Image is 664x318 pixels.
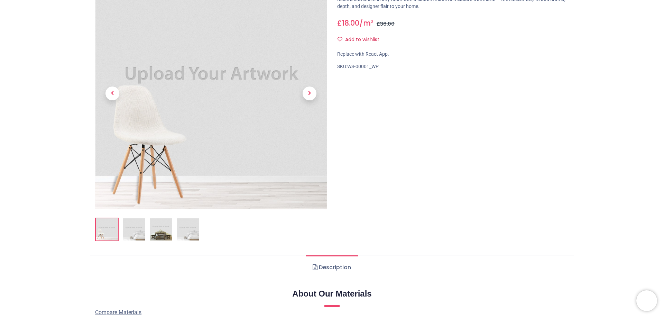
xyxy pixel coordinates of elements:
[636,290,657,311] iframe: Brevo live chat
[123,218,145,240] img: WS-00001_WP-02
[95,309,141,316] span: Compare Materials
[150,218,172,240] img: WS-00001_WP-03
[105,87,119,100] span: Previous
[338,37,342,42] i: Add to wishlist
[342,18,359,28] span: 18.00
[380,20,395,27] span: 36.00
[177,218,199,240] img: WS-00001_WP-04
[95,288,569,300] h2: About Our Materials
[359,18,373,28] span: /m²
[337,51,569,58] div: Replace with React App.
[337,34,385,46] button: Add to wishlistAdd to wishlist
[337,18,359,28] span: £
[306,255,358,280] a: Description
[337,63,569,70] div: SKU:
[95,12,130,174] a: Previous
[96,218,118,240] img: Custom Wallpaper Printing & Custom Wall Murals
[377,20,395,27] span: £
[303,87,316,100] span: Next
[347,64,379,69] span: WS-00001_WP
[292,12,327,174] a: Next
